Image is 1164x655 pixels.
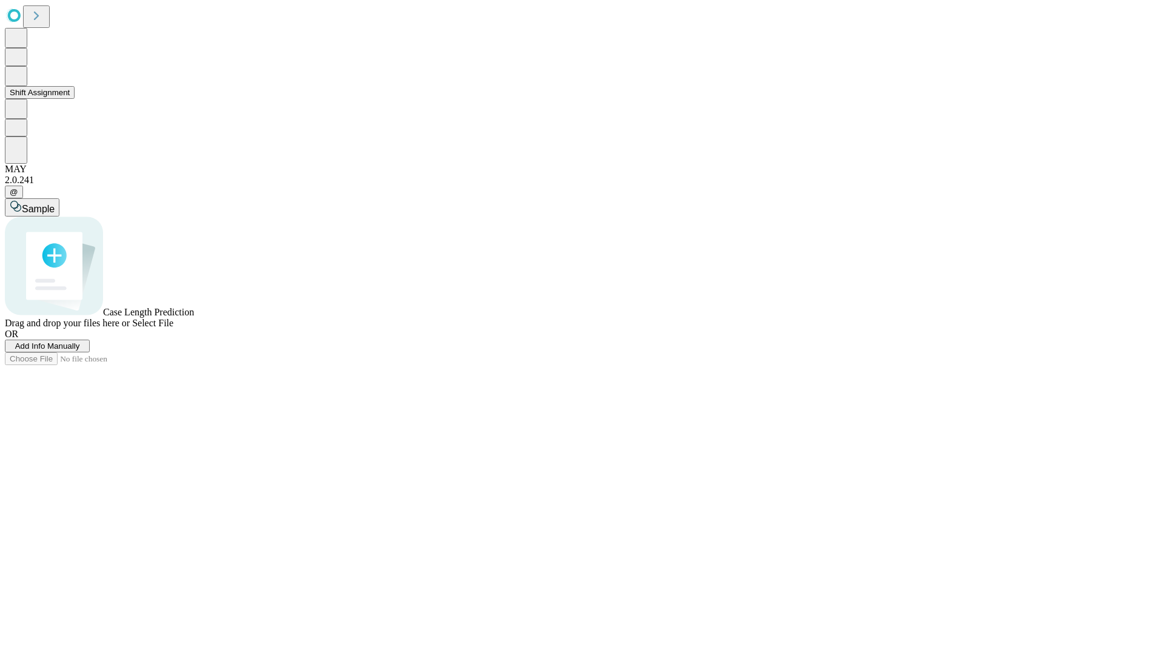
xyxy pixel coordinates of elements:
[5,329,18,339] span: OR
[5,86,75,99] button: Shift Assignment
[15,341,80,351] span: Add Info Manually
[5,186,23,198] button: @
[5,198,59,217] button: Sample
[132,318,173,328] span: Select File
[5,164,1159,175] div: MAY
[5,175,1159,186] div: 2.0.241
[22,204,55,214] span: Sample
[5,340,90,352] button: Add Info Manually
[103,307,194,317] span: Case Length Prediction
[10,187,18,196] span: @
[5,318,130,328] span: Drag and drop your files here or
